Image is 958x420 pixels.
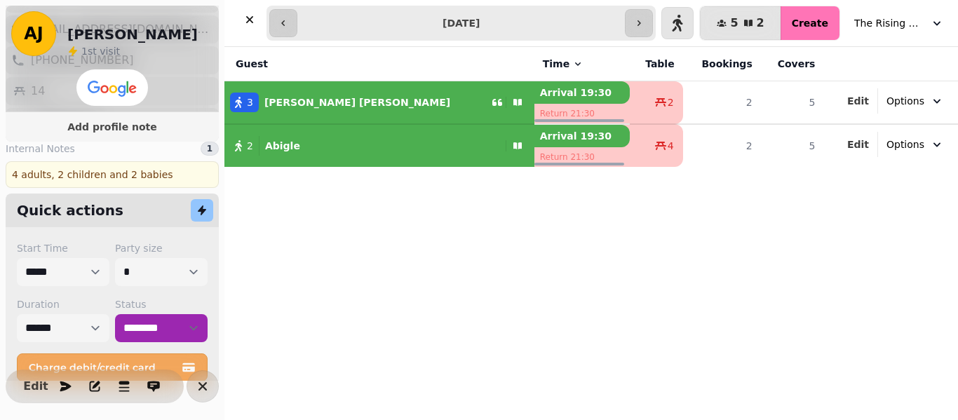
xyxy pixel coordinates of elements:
button: Add profile note [11,118,213,136]
span: Add profile note [22,122,202,132]
td: 5 [761,124,824,167]
button: 52 [700,6,781,40]
span: The Rising Sun [854,16,924,30]
button: Edit [847,94,869,108]
th: Table [630,47,683,81]
td: 5 [761,81,824,125]
p: Return 21:30 [534,147,630,167]
span: AJ [24,25,43,42]
h2: Quick actions [17,201,123,220]
div: 1 [201,142,219,156]
button: Charge debit/credit card [17,353,208,381]
button: Options [878,132,952,157]
h2: [PERSON_NAME] [67,25,198,44]
span: Options [886,94,924,108]
span: st [88,46,100,57]
button: Edit [847,137,869,151]
span: Edit [847,96,869,106]
span: Time [543,57,569,71]
button: Options [878,88,952,114]
p: Arrival 19:30 [534,81,630,104]
p: Arrival 19:30 [534,125,630,147]
span: 1 [81,46,88,57]
td: 2 [683,124,761,167]
p: Abigle [265,139,300,153]
p: visit [81,44,120,58]
button: 2Abigle [224,129,534,163]
span: 4 [668,139,674,153]
span: 2 [668,95,674,109]
button: Time [543,57,583,71]
p: Return 21:30 [534,104,630,123]
button: 3[PERSON_NAME] [PERSON_NAME] [224,86,534,119]
span: 3 [247,95,253,109]
th: Covers [761,47,824,81]
span: 5 [730,18,738,29]
span: 2 [757,18,764,29]
button: The Rising Sun [846,11,952,36]
span: Options [886,137,924,151]
td: 2 [683,81,761,125]
button: Edit [22,372,50,400]
span: Internal Notes [6,142,75,156]
span: 2 [247,139,253,153]
button: Create [781,6,839,40]
label: Start Time [17,241,109,255]
label: Status [115,297,208,311]
span: Edit [27,381,44,392]
div: 4 adults, 2 children and 2 babies [6,161,219,188]
th: Bookings [683,47,761,81]
span: Charge debit/credit card [29,363,179,372]
span: Create [792,18,828,28]
p: [PERSON_NAME] [PERSON_NAME] [264,95,450,109]
label: Duration [17,297,109,311]
th: Guest [224,47,534,81]
label: Party size [115,241,208,255]
span: Edit [847,140,869,149]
